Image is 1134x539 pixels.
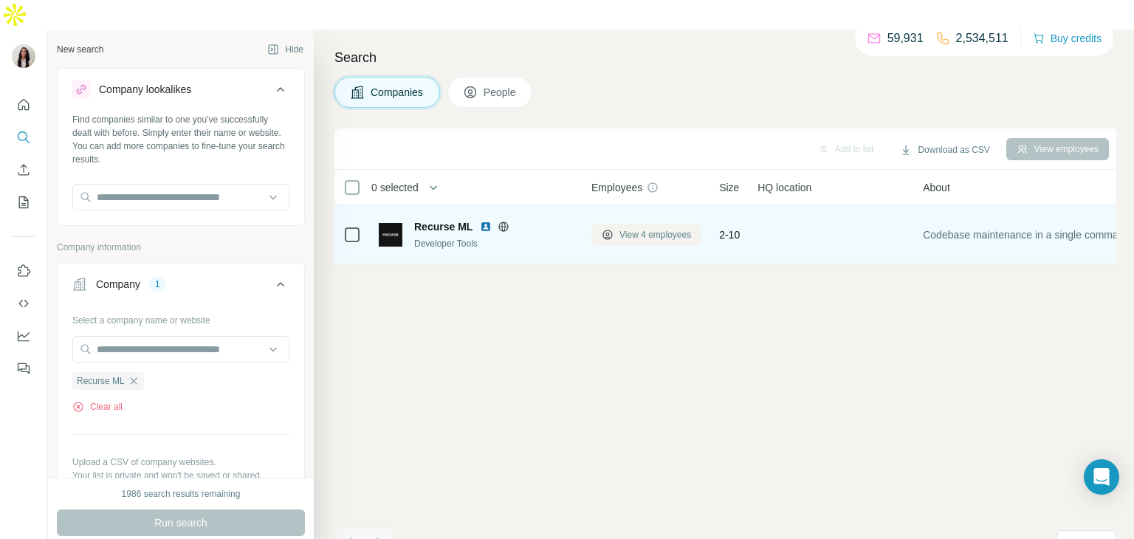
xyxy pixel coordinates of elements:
[12,323,35,349] button: Dashboard
[371,180,419,195] span: 0 selected
[12,189,35,216] button: My lists
[1033,28,1102,49] button: Buy credits
[12,258,35,284] button: Use Surfe on LinkedIn
[72,456,289,469] p: Upload a CSV of company websites.
[12,290,35,317] button: Use Surfe API
[72,400,123,413] button: Clear all
[72,469,289,482] p: Your list is private and won't be saved or shared.
[923,180,950,195] span: About
[757,180,811,195] span: HQ location
[371,85,425,100] span: Companies
[12,92,35,118] button: Quick start
[58,267,304,308] button: Company1
[619,228,691,241] span: View 4 employees
[122,487,241,501] div: 1986 search results remaining
[890,139,1000,161] button: Download as CSV
[334,47,1116,68] h4: Search
[57,241,305,254] p: Company information
[956,30,1008,47] p: 2,534,511
[12,44,35,68] img: Avatar
[591,180,642,195] span: Employees
[484,85,518,100] span: People
[58,72,304,113] button: Company lookalikes
[57,43,103,56] div: New search
[887,30,924,47] p: 59,931
[480,221,492,233] img: LinkedIn logo
[257,38,314,61] button: Hide
[591,224,701,246] button: View 4 employees
[99,82,191,97] div: Company lookalikes
[72,308,289,327] div: Select a company name or website
[77,374,125,388] span: Recurse ML
[149,278,166,291] div: 1
[72,113,289,166] div: Find companies similar to one you've successfully dealt with before. Simply enter their name or w...
[414,237,574,250] div: Developer Tools
[414,219,472,234] span: Recurse ML
[719,180,739,195] span: Size
[12,355,35,382] button: Feedback
[12,124,35,151] button: Search
[12,157,35,183] button: Enrich CSV
[923,227,1133,242] span: Codebase maintenance in a single command.
[379,223,402,247] img: Logo of Recurse ML
[96,277,140,292] div: Company
[1084,459,1119,495] div: Open Intercom Messenger
[719,227,740,242] span: 2-10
